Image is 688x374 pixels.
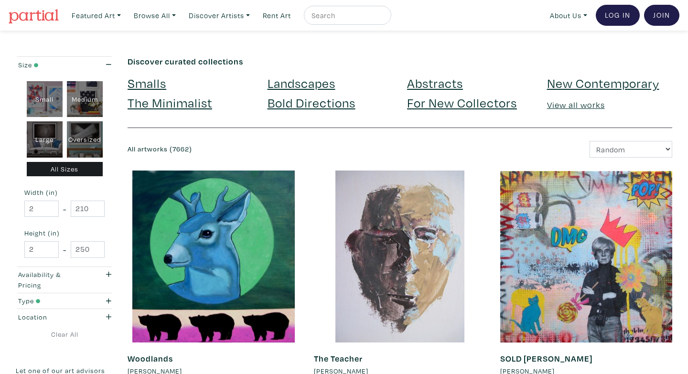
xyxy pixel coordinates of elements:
a: Browse All [129,6,180,25]
a: The Teacher [314,353,363,364]
div: Small [27,81,63,118]
button: Size [16,57,113,73]
a: SOLD [PERSON_NAME] [500,353,592,364]
div: Medium [67,81,103,118]
a: The Minimalist [128,94,212,111]
span: - [63,243,66,256]
div: Oversized [67,121,103,158]
small: Height (in) [24,230,105,236]
a: About Us [546,6,591,25]
button: Type [16,293,113,309]
a: Bold Directions [268,94,355,111]
div: Large [27,121,63,158]
a: Woodlands [128,353,173,364]
span: - [63,203,66,215]
a: Landscapes [268,75,335,91]
h6: All artworks (7662) [128,145,393,153]
input: Search [311,10,382,21]
div: Size [18,60,85,70]
a: Discover Artists [184,6,254,25]
a: Join [644,5,679,26]
div: Type [18,296,85,306]
div: Availability & Pricing [18,269,85,290]
button: Availability & Pricing [16,267,113,293]
a: For New Collectors [407,94,517,111]
h6: Discover curated collections [128,56,672,67]
small: Width (in) [24,189,105,196]
a: Featured Art [67,6,125,25]
button: Location [16,309,113,325]
div: All Sizes [27,162,103,177]
a: Abstracts [407,75,463,91]
a: Clear All [16,329,113,340]
a: Smalls [128,75,166,91]
a: View all works [547,99,605,110]
a: New Contemporary [547,75,659,91]
div: Location [18,312,85,322]
a: Rent Art [258,6,295,25]
a: Log In [596,5,640,26]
